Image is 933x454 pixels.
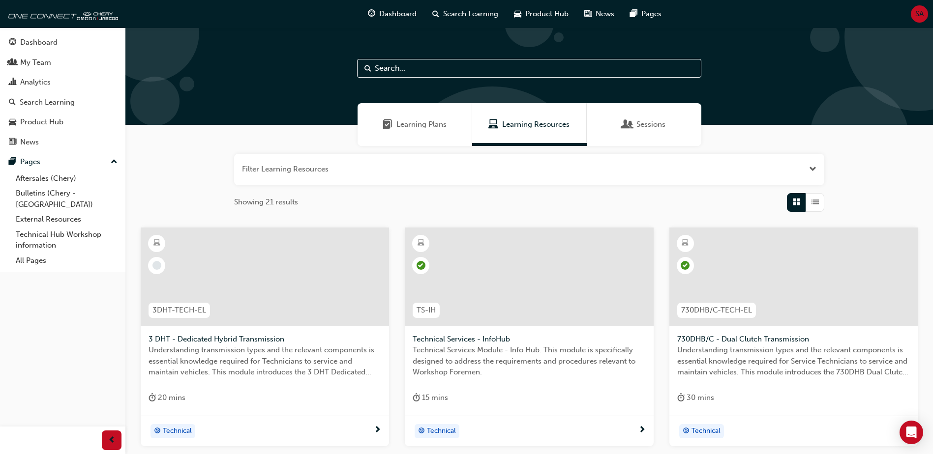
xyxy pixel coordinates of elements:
[681,261,690,270] span: learningRecordVerb_PASS-icon
[163,426,192,437] span: Technical
[20,77,51,88] div: Analytics
[405,227,653,447] a: TS-IHTechnical Services - InfoHubTechnical Services Module - Info Hub. This module is specificall...
[149,344,381,378] span: Understanding transmission types and the relevant components is essential knowledge required for ...
[418,425,425,438] span: target-icon
[396,119,447,130] span: Learning Plans
[4,153,121,171] button: Pages
[793,197,800,208] span: Grid
[12,227,121,253] a: Technical Hub Workshop information
[915,8,924,20] span: SA
[9,118,16,127] span: car-icon
[141,227,389,447] a: 3DHT-TECH-EL3 DHT - Dedicated Hybrid TransmissionUnderstanding transmission types and the relevan...
[677,392,685,404] span: duration-icon
[424,4,506,24] a: search-iconSearch Learning
[20,137,39,148] div: News
[682,237,689,250] span: learningResourceType_ELEARNING-icon
[12,171,121,186] a: Aftersales (Chery)
[4,31,121,153] button: DashboardMy TeamAnalyticsSearch LearningProduct HubNews
[514,8,521,20] span: car-icon
[488,119,498,130] span: Learning Resources
[20,97,75,108] div: Search Learning
[638,426,646,435] span: next-icon
[587,103,701,146] a: SessionsSessions
[153,237,160,250] span: learningResourceType_ELEARNING-icon
[9,138,16,147] span: news-icon
[358,103,472,146] a: Learning PlansLearning Plans
[809,164,816,175] button: Open the filter
[584,8,592,20] span: news-icon
[12,253,121,268] a: All Pages
[636,119,665,130] span: Sessions
[417,261,425,270] span: learningRecordVerb_PASS-icon
[9,98,16,107] span: search-icon
[149,392,185,404] div: 20 mins
[4,133,121,151] a: News
[418,237,424,250] span: learningResourceType_ELEARNING-icon
[681,305,752,316] span: 730DHB/C-TECH-EL
[472,103,587,146] a: Learning ResourcesLearning Resources
[152,261,161,270] span: learningRecordVerb_NONE-icon
[525,8,569,20] span: Product Hub
[630,8,637,20] span: pages-icon
[5,4,118,24] img: oneconnect
[9,38,16,47] span: guage-icon
[502,119,570,130] span: Learning Resources
[413,334,645,345] span: Technical Services - InfoHub
[623,119,632,130] span: Sessions
[4,93,121,112] a: Search Learning
[4,113,121,131] a: Product Hub
[234,197,298,208] span: Showing 21 results
[427,426,456,437] span: Technical
[379,8,417,20] span: Dashboard
[20,57,51,68] div: My Team
[12,186,121,212] a: Bulletins (Chery - [GEOGRAPHIC_DATA])
[383,119,392,130] span: Learning Plans
[9,78,16,87] span: chart-icon
[149,334,381,345] span: 3 DHT - Dedicated Hybrid Transmission
[4,33,121,52] a: Dashboard
[911,5,928,23] button: SA
[12,212,121,227] a: External Resources
[413,392,420,404] span: duration-icon
[374,426,381,435] span: next-icon
[506,4,576,24] a: car-iconProduct Hub
[360,4,424,24] a: guage-iconDashboard
[20,116,63,128] div: Product Hub
[417,305,436,316] span: TS-IH
[641,8,662,20] span: Pages
[622,4,669,24] a: pages-iconPages
[9,58,16,67] span: people-icon
[20,156,40,168] div: Pages
[413,392,448,404] div: 15 mins
[596,8,614,20] span: News
[677,392,714,404] div: 30 mins
[149,392,156,404] span: duration-icon
[432,8,439,20] span: search-icon
[683,425,690,438] span: target-icon
[692,426,721,437] span: Technical
[4,73,121,91] a: Analytics
[443,8,498,20] span: Search Learning
[111,156,118,169] span: up-icon
[368,8,375,20] span: guage-icon
[413,344,645,378] span: Technical Services Module - Info Hub. This module is specifically designed to address the require...
[677,334,910,345] span: 730DHB/C - Dual Clutch Transmission
[9,158,16,167] span: pages-icon
[20,37,58,48] div: Dashboard
[900,421,923,444] div: Open Intercom Messenger
[357,59,701,78] input: Search...
[4,54,121,72] a: My Team
[364,63,371,74] span: Search
[576,4,622,24] a: news-iconNews
[677,344,910,378] span: Understanding transmission types and the relevant components is essential knowledge required for ...
[812,197,819,208] span: List
[108,434,116,447] span: prev-icon
[152,305,206,316] span: 3DHT-TECH-EL
[154,425,161,438] span: target-icon
[669,227,918,447] a: 730DHB/C-TECH-EL730DHB/C - Dual Clutch TransmissionUnderstanding transmission types and the relev...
